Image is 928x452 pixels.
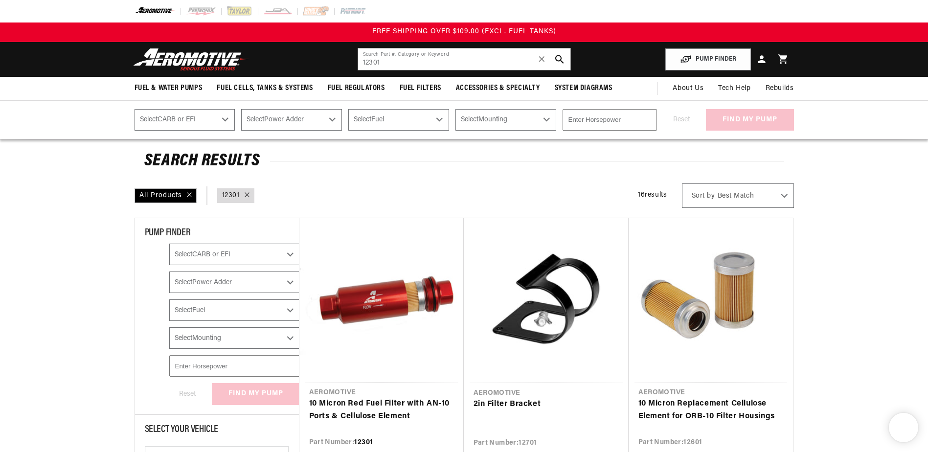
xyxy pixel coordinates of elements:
a: 10 Micron Replacement Cellulose Element for ORB-10 Filter Housings [638,398,783,423]
button: PUMP FINDER [665,48,751,70]
select: Power Adder [241,109,342,131]
input: Search by Part Number, Category or Keyword [358,48,570,70]
summary: Fuel & Water Pumps [127,77,210,100]
img: Aeromotive [131,48,253,71]
span: Tech Help [718,83,750,94]
a: 10 Micron Red Fuel Filter with AN-10 Ports & Cellulose Element [309,398,454,423]
span: Accessories & Specialty [456,83,540,93]
span: Fuel & Water Pumps [135,83,203,93]
a: About Us [665,77,711,100]
summary: Rebuilds [758,77,801,100]
select: Fuel [348,109,449,131]
span: About Us [673,85,703,92]
span: Rebuilds [766,83,794,94]
select: Fuel [169,299,300,321]
input: Enter Horsepower [563,109,657,131]
span: FREE SHIPPING OVER $109.00 (EXCL. FUEL TANKS) [372,28,556,35]
select: CARB or EFI [135,109,235,131]
div: Select Your Vehicle [145,425,289,437]
span: ✕ [538,51,546,67]
input: Enter Horsepower [169,355,300,377]
span: Sort by [692,191,715,201]
a: 12301 [222,190,240,201]
summary: System Diagrams [547,77,620,100]
span: System Diagrams [555,83,612,93]
div: All Products [135,188,197,203]
summary: Fuel Cells, Tanks & Systems [209,77,320,100]
select: CARB or EFI [169,244,300,265]
select: Mounting [169,327,300,349]
span: Fuel Filters [400,83,441,93]
select: Mounting [455,109,556,131]
span: 16 results [638,191,667,199]
select: Power Adder [169,271,300,293]
summary: Accessories & Specialty [449,77,547,100]
a: 2in Filter Bracket [474,398,619,411]
summary: Fuel Filters [392,77,449,100]
button: search button [549,48,570,70]
h2: Search Results [144,154,784,169]
select: Sort by [682,183,794,208]
summary: Tech Help [711,77,758,100]
span: Fuel Cells, Tanks & Systems [217,83,313,93]
span: PUMP FINDER [145,228,191,238]
span: Fuel Regulators [328,83,385,93]
summary: Fuel Regulators [320,77,392,100]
